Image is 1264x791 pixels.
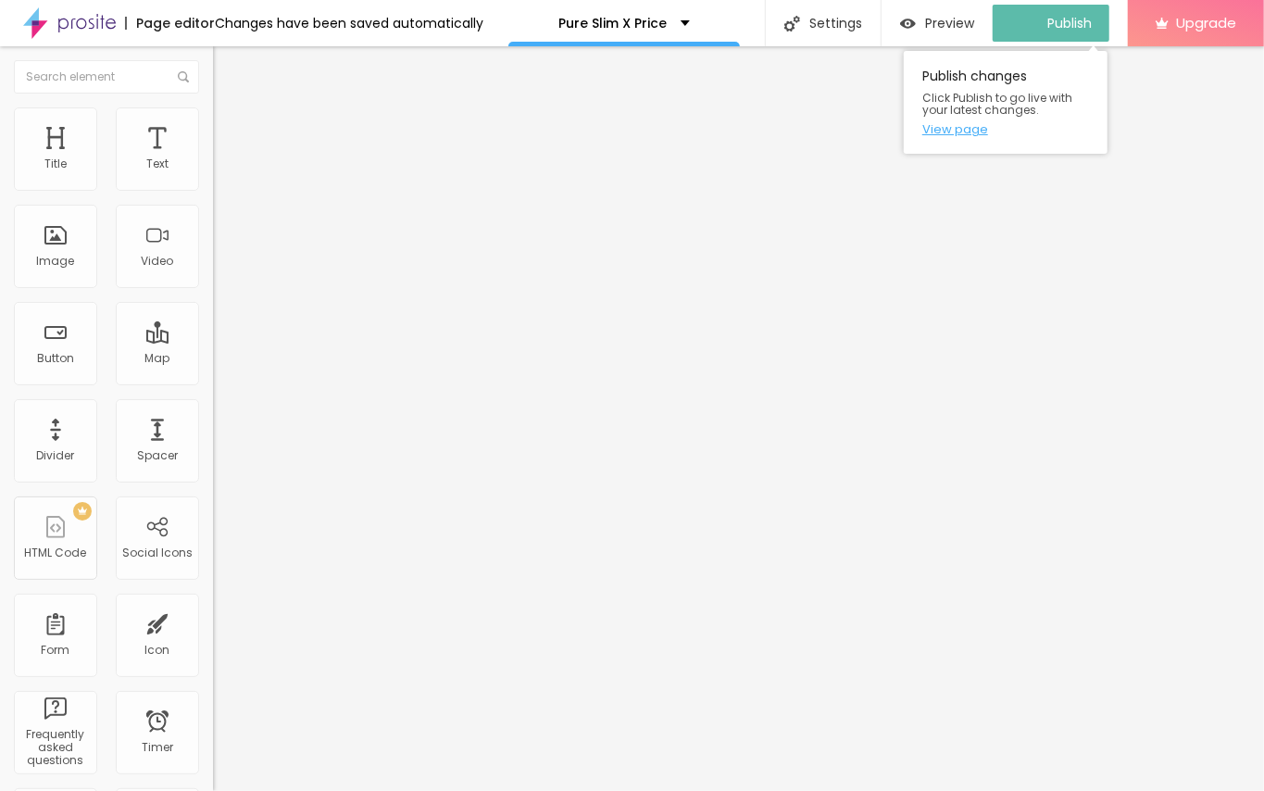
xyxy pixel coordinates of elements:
input: Search element [14,60,199,94]
p: Pure Slim X Price [558,17,667,30]
div: Video [142,255,174,268]
div: Button [37,352,74,365]
img: Icone [784,16,800,31]
div: Text [146,157,169,170]
div: Divider [37,449,75,462]
img: Icone [178,71,189,82]
span: Click Publish to go live with your latest changes. [922,92,1089,116]
div: Page editor [125,17,215,30]
button: Preview [882,5,993,42]
div: Changes have been saved automatically [215,17,483,30]
div: Title [44,157,67,170]
div: Timer [142,741,173,754]
div: Form [42,644,70,657]
div: Icon [145,644,170,657]
div: Frequently asked questions [19,728,92,768]
div: Publish changes [904,51,1108,154]
span: Publish [1047,16,1092,31]
div: HTML Code [25,546,87,559]
div: Spacer [137,449,178,462]
div: Image [37,255,75,268]
div: Map [145,352,170,365]
div: Social Icons [122,546,193,559]
span: Preview [925,16,974,31]
span: Upgrade [1176,15,1236,31]
a: View page [922,123,1089,135]
iframe: Editor [213,46,1264,791]
img: view-1.svg [900,16,916,31]
button: Publish [993,5,1109,42]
